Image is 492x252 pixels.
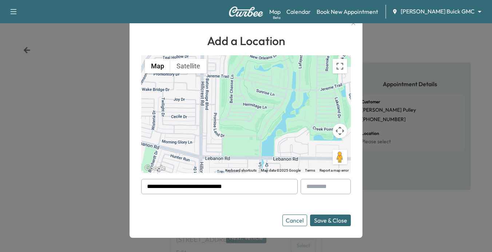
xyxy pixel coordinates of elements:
button: Map camera controls [333,124,347,138]
a: Report a map error [320,168,349,172]
button: Save & Close [310,215,351,226]
a: Terms (opens in new tab) [305,168,315,172]
button: Toggle fullscreen view [333,59,347,73]
button: Cancel [282,215,307,226]
img: Curbee Logo [229,7,263,17]
button: Drag Pegman onto the map to open Street View [333,150,347,164]
a: MapBeta [269,7,281,16]
a: Book New Appointment [317,7,378,16]
img: Google [143,164,167,173]
span: [PERSON_NAME] Buick GMC [401,7,475,16]
div: Beta [273,15,281,20]
button: Show satellite imagery [170,59,206,73]
button: Show street map [145,59,170,73]
button: Keyboard shortcuts [225,168,257,173]
a: Open this area in Google Maps (opens a new window) [143,164,167,173]
a: Calendar [286,7,311,16]
span: Map data ©2025 Google [261,168,301,172]
h1: Add a Location [141,32,351,49]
